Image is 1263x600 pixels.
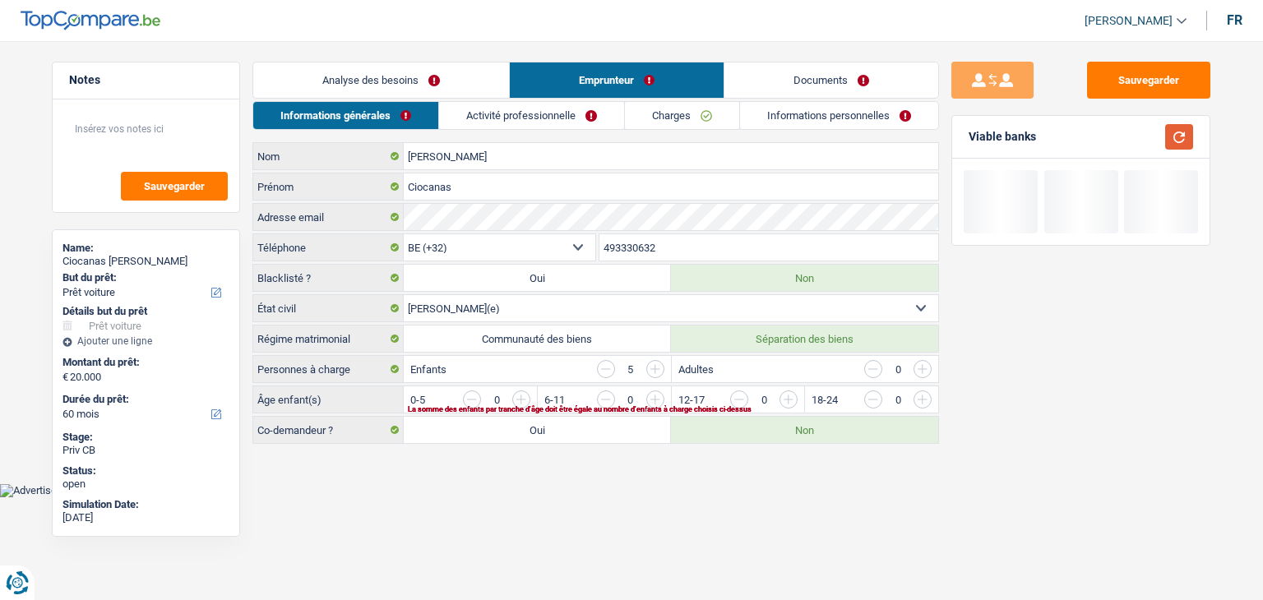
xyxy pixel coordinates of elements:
[62,305,229,318] div: Détails but du prêt
[969,130,1036,144] div: Viable banks
[62,478,229,491] div: open
[253,62,509,98] a: Analyse des besoins
[62,242,229,255] div: Name:
[724,62,938,98] a: Documents
[253,102,438,129] a: Informations générales
[404,417,671,443] label: Oui
[253,143,404,169] label: Nom
[253,325,404,352] label: Régime matrimonial
[62,511,229,524] div: [DATE]
[623,364,638,375] div: 5
[62,444,229,457] div: Priv CB
[21,11,160,30] img: TopCompare Logo
[671,265,938,291] label: Non
[62,356,226,369] label: Montant du prêt:
[740,102,938,129] a: Informations personnelles
[62,393,226,406] label: Durée du prêt:
[62,431,229,444] div: Stage:
[62,255,229,268] div: Ciocanas [PERSON_NAME]
[253,204,404,230] label: Adresse email
[253,173,404,200] label: Prénom
[62,464,229,478] div: Status:
[253,295,404,321] label: État civil
[1087,62,1210,99] button: Sauvegarder
[1085,14,1173,28] span: [PERSON_NAME]
[253,234,404,261] label: Téléphone
[671,325,938,352] label: Séparation des biens
[144,181,205,192] span: Sauvegarder
[408,406,883,413] div: La somme des enfants par tranche d'âge doit être égale au nombre d'enfants à charge choisis ci-de...
[253,386,404,413] label: Âge enfant(s)
[404,265,671,291] label: Oui
[1227,12,1242,28] div: fr
[510,62,724,98] a: Emprunteur
[439,102,624,129] a: Activité professionnelle
[121,172,228,201] button: Sauvegarder
[678,364,714,375] label: Adultes
[62,271,226,284] label: But du prêt:
[891,364,905,375] div: 0
[671,417,938,443] label: Non
[410,395,425,405] label: 0-5
[62,371,68,384] span: €
[599,234,939,261] input: 401020304
[489,395,504,405] div: 0
[253,265,404,291] label: Blacklisté ?
[404,325,671,352] label: Communauté des biens
[69,73,223,87] h5: Notes
[62,498,229,511] div: Simulation Date:
[410,364,446,375] label: Enfants
[625,102,739,129] a: Charges
[253,356,404,382] label: Personnes à charge
[62,335,229,347] div: Ajouter une ligne
[253,417,404,443] label: Co-demandeur ?
[1071,7,1187,35] a: [PERSON_NAME]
